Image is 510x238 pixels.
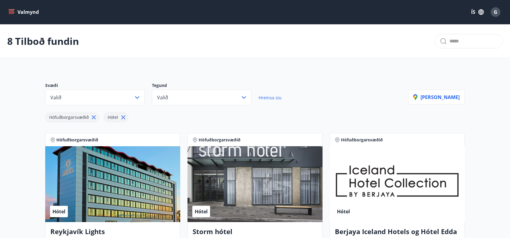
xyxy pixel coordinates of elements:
span: Valið [157,94,168,101]
div: Höfuðborgarsvæðið [45,113,99,122]
span: Hreinsa síu [259,95,282,100]
p: Tegund [152,82,259,90]
p: Svæði [45,82,152,90]
span: Höfuðborgarsvæðið [56,137,98,143]
span: Hótel [195,208,208,215]
span: Hótel [108,114,118,120]
div: Hótel [104,113,128,122]
p: 8 Tilboð fundin [7,35,79,48]
button: menu [7,7,41,17]
span: G [494,9,497,15]
button: ÍS [468,7,487,17]
span: Höfuðborgarsvæðið [341,137,383,143]
button: Valið [152,90,251,105]
span: Hótel [52,208,65,215]
span: Valið [50,94,61,101]
button: [PERSON_NAME] [408,90,465,105]
span: Hótel [337,208,350,215]
button: Valið [45,90,145,105]
p: [PERSON_NAME] [413,94,460,100]
span: Höfuðborgarsvæðið [49,114,89,120]
button: G [488,5,503,19]
span: Höfuðborgarsvæðið [199,137,241,143]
